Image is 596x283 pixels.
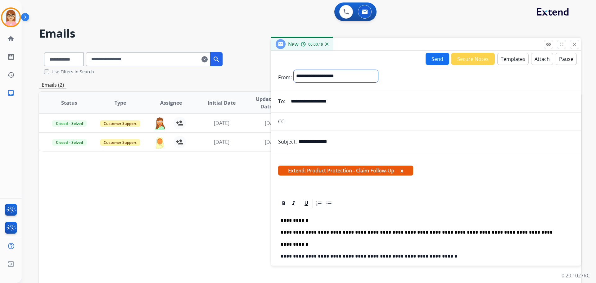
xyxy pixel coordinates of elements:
span: Customer Support [100,139,140,146]
span: Updated Date [252,95,281,110]
p: To: [278,98,285,105]
button: Attach [531,53,553,65]
img: agent-avatar [154,117,166,130]
div: Bold [279,199,288,208]
p: CC: [278,118,286,125]
mat-icon: inbox [7,89,15,97]
mat-icon: person_add [176,119,183,127]
img: agent-avatar [154,136,166,149]
span: 00:00:19 [308,42,323,47]
div: Bullet List [324,199,334,208]
button: Send [426,53,449,65]
h2: Emails [39,27,581,40]
mat-icon: list_alt [7,53,15,61]
span: Customer Support [100,120,140,127]
mat-icon: fullscreen [559,42,564,47]
span: Type [115,99,126,107]
button: x [400,167,403,174]
mat-icon: search [213,56,220,63]
img: avatar [2,9,20,26]
span: Extend: Product Protection - Claim Follow-Up [278,166,413,176]
span: Closed – Solved [52,120,87,127]
p: From: [278,74,292,81]
span: Initial Date [208,99,236,107]
mat-icon: close [572,42,577,47]
mat-icon: remove_red_eye [546,42,551,47]
span: [DATE] [214,139,229,145]
span: Status [61,99,77,107]
p: 0.20.1027RC [562,272,590,279]
button: Secure Notes [451,53,495,65]
span: Closed – Solved [52,139,87,146]
span: New [288,41,298,48]
mat-icon: history [7,71,15,79]
span: [DATE] [265,139,280,145]
mat-icon: person_add [176,138,183,146]
button: Templates [497,53,529,65]
span: [DATE] [265,120,280,126]
mat-icon: clear [201,56,208,63]
div: Underline [302,199,311,208]
div: Ordered List [314,199,324,208]
label: Use Filters In Search [52,69,94,75]
button: Pause [556,53,577,65]
p: Emails (2) [39,81,66,89]
div: Italic [289,199,298,208]
span: Assignee [160,99,182,107]
span: [DATE] [214,120,229,126]
mat-icon: home [7,35,15,43]
p: Subject: [278,138,297,145]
